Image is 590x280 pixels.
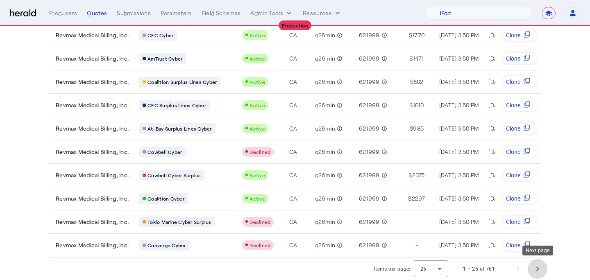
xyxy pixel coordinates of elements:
[250,172,265,178] span: Active
[408,171,412,179] span: $
[439,32,479,38] span: [DATE] 3:50 PM
[506,194,520,203] span: Clone
[380,31,387,39] mat-icon: info_outline
[56,54,129,63] span: Revmax Medical Billing, Inc.
[335,124,343,133] mat-icon: info_outline
[439,125,479,132] span: [DATE] 3:50 PM
[56,241,129,249] span: Revmax Medical Billing, Inc.
[315,124,336,133] span: q26min
[528,259,547,279] button: Next page
[488,125,529,132] span: [DATE] 6:43 PM
[506,31,520,39] span: Clone
[413,78,424,86] span: 802
[250,196,265,201] span: Active
[56,31,129,39] span: Revmax Medical Billing, Inc.
[147,149,182,155] span: Cowbell Cyber
[335,194,343,203] mat-icon: info_outline
[413,101,424,109] span: 1010
[374,265,411,273] div: Items per page:
[502,75,538,88] button: Clone
[415,218,418,226] span: -
[413,124,424,133] span: 985
[410,78,413,86] span: $
[49,9,77,17] div: Producers
[506,241,520,249] span: Clone
[250,79,265,85] span: Active
[315,171,336,179] span: q26min
[488,32,528,38] span: [DATE] 3:50 PM
[56,124,129,133] span: Revmax Medical Billing, Inc.
[506,101,520,109] span: Clone
[315,241,336,249] span: q26min
[410,124,413,133] span: $
[303,9,342,17] button: Resources dropdown menu
[315,31,336,39] span: q26min
[147,125,212,132] span: At-Bay Surplus Lines Cyber
[412,31,424,39] span: 1770
[359,101,380,109] span: 621999
[380,194,387,203] mat-icon: info_outline
[439,218,479,225] span: [DATE] 3:50 PM
[506,171,520,179] span: Clone
[488,218,528,225] span: [DATE] 3:52 PM
[415,241,418,249] span: -
[56,101,129,109] span: Revmax Medical Billing, Inc.
[380,124,387,133] mat-icon: info_outline
[315,78,336,86] span: q26min
[359,241,380,249] span: 621999
[202,9,241,17] div: Field Schemas
[250,56,265,61] span: Active
[502,99,538,112] button: Clone
[289,241,297,249] span: CA
[439,102,479,108] span: [DATE] 3:50 PM
[315,148,336,156] span: q26min
[289,218,297,226] span: CA
[380,101,387,109] mat-icon: info_outline
[315,194,336,203] span: q26min
[502,29,538,42] button: Clone
[380,241,387,249] mat-icon: info_outline
[408,194,411,203] span: $
[279,20,311,30] div: Production
[335,78,343,86] mat-icon: info_outline
[359,31,380,39] span: 621999
[359,54,380,63] span: 621999
[412,171,425,179] span: 2375
[380,78,387,86] mat-icon: info_outline
[359,78,380,86] span: 621999
[359,124,380,133] span: 621999
[161,9,192,17] div: Parameters
[117,9,151,17] div: Submissions
[315,54,336,63] span: q26min
[488,102,528,108] span: [DATE] 3:53 PM
[502,52,538,65] button: Clone
[289,148,297,156] span: CA
[289,78,297,86] span: CA
[522,246,553,255] div: Next page
[506,148,520,156] span: Clone
[335,54,343,63] mat-icon: info_outline
[502,122,538,135] button: Clone
[56,218,129,226] span: Revmax Medical Billing, Inc.
[250,219,270,225] span: Declined
[147,79,217,85] span: Coalition Surplus Lines Cyber
[413,54,424,63] span: 1471
[488,242,527,248] span: [DATE] 3:51 PM
[250,102,265,108] span: Active
[315,218,336,226] span: q26min
[502,215,538,228] button: Clone
[439,148,479,155] span: [DATE] 3:50 PM
[335,218,343,226] mat-icon: info_outline
[250,126,265,131] span: Active
[250,9,293,17] button: internal dropdown menu
[502,145,538,158] button: Clone
[439,55,479,62] span: [DATE] 3:50 PM
[409,31,412,39] span: $
[380,148,387,156] mat-icon: info_outline
[488,78,528,85] span: [DATE] 3:53 PM
[488,55,527,62] span: [DATE] 3:51 PM
[289,171,297,179] span: CA
[506,218,520,226] span: Clone
[502,169,538,182] button: Clone
[488,195,528,202] span: [DATE] 3:52 PM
